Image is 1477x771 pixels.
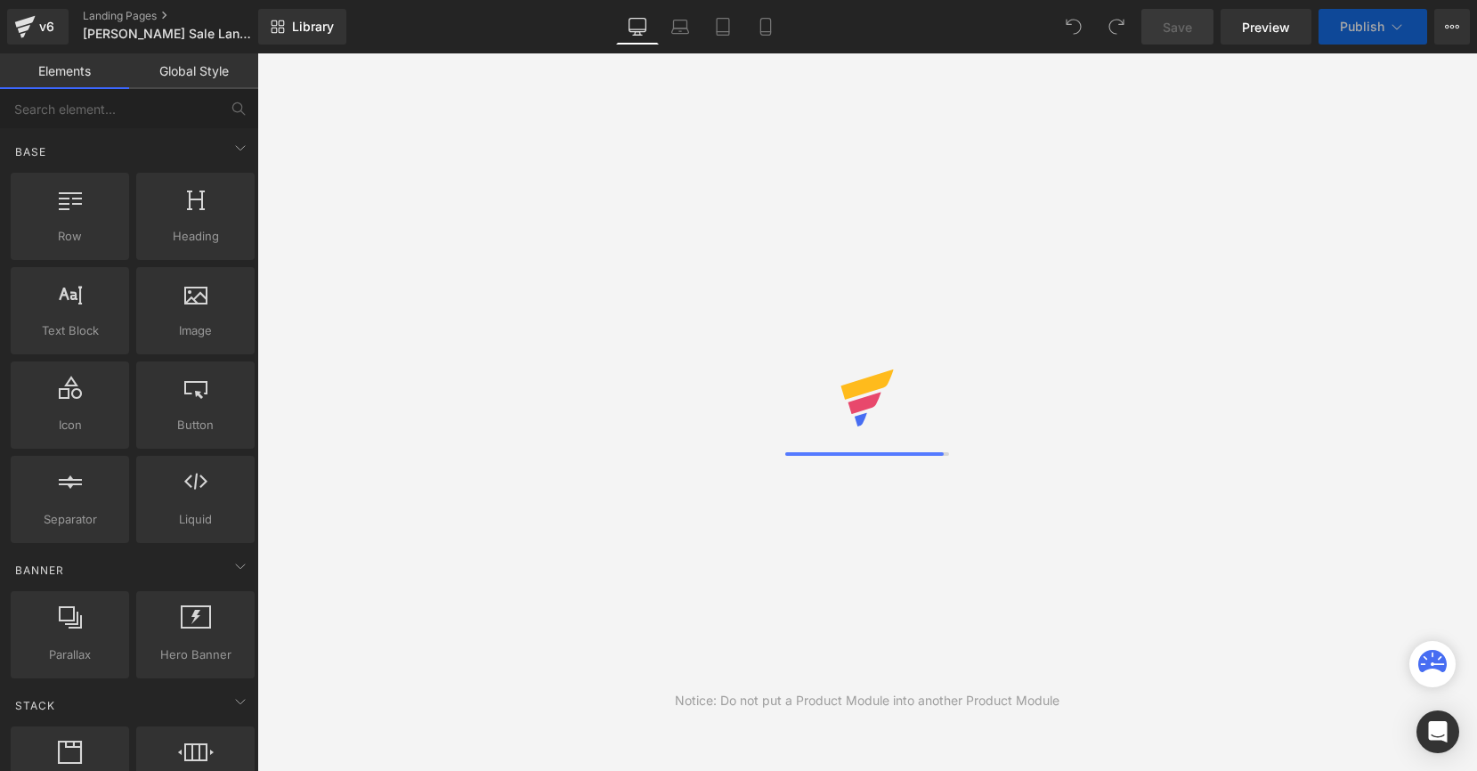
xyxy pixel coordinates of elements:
div: Notice: Do not put a Product Module into another Product Module [675,691,1059,710]
span: Parallax [16,645,124,664]
a: Landing Pages [83,9,288,23]
span: Icon [16,416,124,434]
span: Base [13,143,48,160]
span: Text Block [16,321,124,340]
span: Liquid [142,510,249,529]
div: Open Intercom Messenger [1416,710,1459,753]
a: New Library [258,9,346,45]
span: Separator [16,510,124,529]
span: Hero Banner [142,645,249,664]
span: Stack [13,697,57,714]
span: [PERSON_NAME] Sale Landing Page [83,27,254,41]
button: Publish [1319,9,1427,45]
a: Desktop [616,9,659,45]
span: Preview [1242,18,1290,37]
span: Library [292,19,334,35]
div: v6 [36,15,58,38]
span: Image [142,321,249,340]
a: Preview [1221,9,1311,45]
button: Redo [1099,9,1134,45]
a: v6 [7,9,69,45]
button: Undo [1056,9,1092,45]
span: Row [16,227,124,246]
span: Button [142,416,249,434]
span: Publish [1340,20,1384,34]
a: Tablet [702,9,744,45]
span: Banner [13,562,66,579]
a: Mobile [744,9,787,45]
a: Global Style [129,53,258,89]
a: Laptop [659,9,702,45]
span: Save [1163,18,1192,37]
span: Heading [142,227,249,246]
button: More [1434,9,1470,45]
